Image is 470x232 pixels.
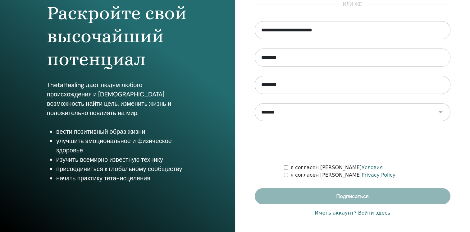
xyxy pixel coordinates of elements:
[305,130,400,155] iframe: reCAPTCHA
[47,2,188,71] h1: Раскройте свой высочайший потенциал
[290,164,383,171] label: я согласен [PERSON_NAME]
[47,80,188,118] p: ThetaHealing дает людям любого происхождения и [DEMOGRAPHIC_DATA] возможность найти цель, изменит...
[56,164,188,174] li: присоединиться к глобальному сообществу
[315,209,390,217] a: Иметь аккаунт? Войти здесь
[362,165,383,170] a: Условия
[56,174,188,183] li: начать практику тета-исцеления
[340,1,365,8] span: или же
[56,155,188,164] li: изучить всемирно известную технику
[56,136,188,155] li: улучшить эмоциональное и физическое здоровье
[290,171,395,179] label: я согласен [PERSON_NAME]
[362,172,395,178] a: Privacy Policy
[56,127,188,136] li: вести позитивный образ жизни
